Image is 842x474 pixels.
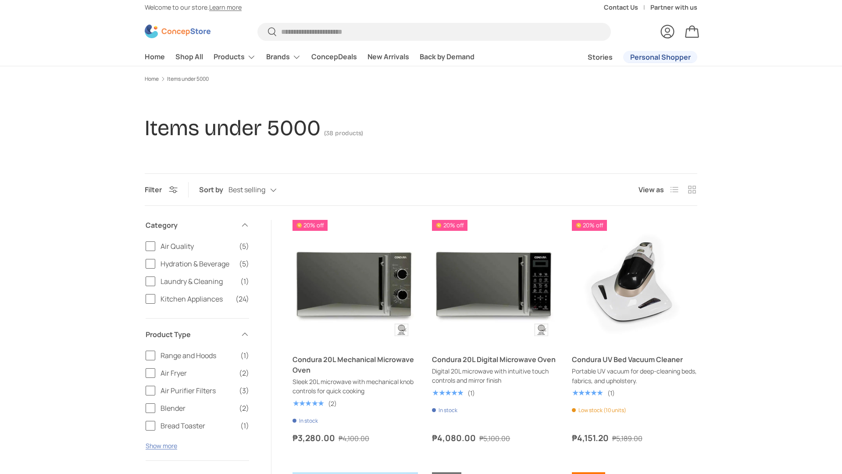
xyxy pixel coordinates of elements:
a: Condura 20L Mechanical Microwave Oven [293,220,418,345]
a: Shop All [175,48,203,65]
span: Range and Hoods [161,350,235,361]
a: Personal Shopper [623,51,697,63]
a: Home [145,76,159,82]
a: Condura UV Bed Vacuum Cleaner [572,220,697,345]
a: Stories [588,49,613,66]
nav: Secondary [567,48,697,66]
a: Products [214,48,256,66]
summary: Product Type [146,319,249,350]
nav: Primary [145,48,475,66]
span: (2) [239,368,249,378]
button: Filter [145,185,178,194]
span: Category [146,220,235,230]
p: Welcome to our store. [145,3,242,12]
img: ConcepStore [145,25,210,38]
span: (3) [239,385,249,396]
a: Condura 20L Digital Microwave Oven [432,355,556,364]
span: Air Quality [161,241,234,251]
span: (1) [240,350,249,361]
a: Partner with us [650,3,697,12]
a: ConcepDeals [311,48,357,65]
span: Hydration & Beverage [161,259,234,269]
a: Condura 20L Digital Microwave Oven [432,220,557,345]
a: Items under 5000 [167,76,209,82]
span: Air Fryer [161,368,234,378]
a: Condura UV Bed Vacuum Cleaner [572,355,683,364]
summary: Products [208,48,261,66]
span: Bread Toaster [161,420,235,431]
a: Home [145,48,165,65]
span: 20% off [293,220,328,231]
summary: Brands [261,48,306,66]
span: (1) [240,420,249,431]
span: (5) [239,259,249,269]
span: Product Type [146,329,235,340]
span: 20% off [572,220,607,231]
a: Learn more [209,3,242,11]
span: Best selling [228,186,265,194]
label: Sort by [199,184,228,195]
span: 20% off [432,220,467,231]
a: Contact Us [604,3,650,12]
span: (5) [239,241,249,251]
a: New Arrivals [367,48,409,65]
span: (24) [235,294,249,304]
span: View as [639,184,664,195]
span: (1) [240,276,249,287]
span: (38 products) [324,129,363,137]
summary: Category [146,209,249,241]
span: Personal Shopper [630,54,691,61]
h1: Items under 5000 [145,115,321,141]
span: (2) [239,403,249,413]
button: Show more [146,442,177,450]
a: Back by Demand [420,48,475,65]
a: Condura 20L Mechanical Microwave Oven [293,355,414,375]
span: Filter [145,185,162,194]
button: Best selling [228,183,294,198]
a: Brands [266,48,301,66]
nav: Breadcrumbs [145,75,697,83]
span: Air Purifier Filters [161,385,234,396]
span: Kitchen Appliances [161,294,230,304]
span: Blender [161,403,234,413]
span: Laundry & Cleaning [161,276,235,287]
